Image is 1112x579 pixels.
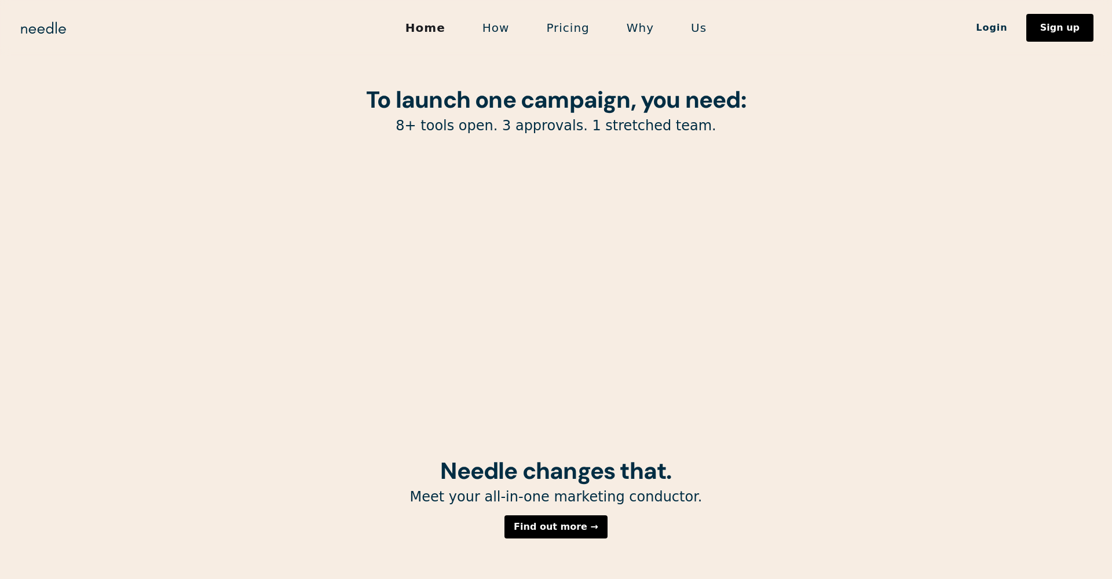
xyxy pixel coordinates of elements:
a: How [464,16,528,40]
p: Meet your all-in-one marketing conductor. [261,488,851,506]
a: Login [957,18,1026,38]
p: 8+ tools open. 3 approvals. 1 stretched team. [261,117,851,135]
a: Why [608,16,672,40]
div: Find out more → [514,522,598,532]
div: Sign up [1040,23,1080,32]
a: Home [387,16,464,40]
a: Sign up [1026,14,1093,42]
a: Us [672,16,725,40]
strong: Needle changes that. [440,456,671,486]
strong: To launch one campaign, you need: [366,85,746,115]
a: Find out more → [504,515,608,538]
a: Pricing [528,16,608,40]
